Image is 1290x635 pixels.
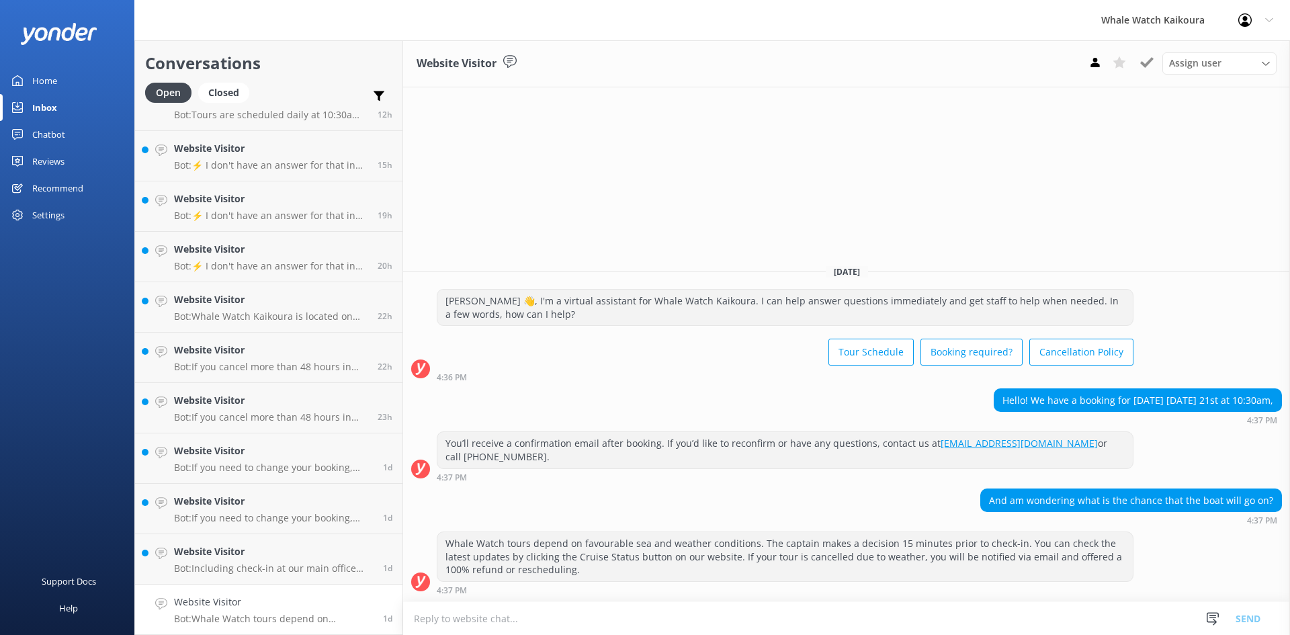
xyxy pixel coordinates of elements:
[135,433,402,484] a: Website VisitorBot:If you need to change your booking, please contact us directly at [PHONE_NUMBE...
[437,474,467,482] strong: 4:37 PM
[1247,417,1277,425] strong: 4:37 PM
[437,372,1133,382] div: Aug 20 2025 04:36pm (UTC +12:00) Pacific/Auckland
[383,462,392,473] span: Aug 21 2025 10:56am (UTC +12:00) Pacific/Auckland
[174,361,368,373] p: Bot: If you cancel more than 48 hours in advance of your tour departure, you get a 100% refund. T...
[135,181,402,232] a: Website VisitorBot:⚡ I don't have an answer for that in my knowledge base. Please try and rephras...
[135,534,402,585] a: Website VisitorBot:Including check-in at our main office and bus transfers to and from our marina...
[378,159,392,171] span: Aug 21 2025 08:17pm (UTC +12:00) Pacific/Auckland
[32,121,65,148] div: Chatbot
[980,515,1282,525] div: Aug 20 2025 04:37pm (UTC +12:00) Pacific/Auckland
[135,282,402,333] a: Website VisitorBot:Whale Watch Kaikoura is located on [GEOGRAPHIC_DATA], [GEOGRAPHIC_DATA].22h
[174,462,373,474] p: Bot: If you need to change your booking, please contact us directly at [PHONE_NUMBER] or [EMAIL_A...
[174,141,368,156] h4: Website Visitor
[59,595,78,622] div: Help
[32,148,64,175] div: Reviews
[437,374,467,382] strong: 4:36 PM
[32,67,57,94] div: Home
[941,437,1098,450] a: [EMAIL_ADDRESS][DOMAIN_NAME]
[378,260,392,271] span: Aug 21 2025 03:06pm (UTC +12:00) Pacific/Auckland
[1169,56,1221,71] span: Assign user
[135,333,402,383] a: Website VisitorBot:If you cancel more than 48 hours in advance of your tour departure, you get a ...
[994,415,1282,425] div: Aug 20 2025 04:37pm (UTC +12:00) Pacific/Auckland
[32,202,64,228] div: Settings
[437,532,1133,581] div: Whale Watch tours depend on favourable sea and weather conditions. The captain makes a decision 1...
[981,489,1281,512] div: And am wondering what is the chance that the boat will go on?
[437,587,467,595] strong: 4:37 PM
[174,562,373,575] p: Bot: Including check-in at our main office and bus transfers to and from our marina at [GEOGRAPHI...
[378,361,392,372] span: Aug 21 2025 01:08pm (UTC +12:00) Pacific/Auckland
[174,494,373,509] h4: Website Visitor
[920,339,1023,366] button: Booking required?
[135,232,402,282] a: Website VisitorBot:⚡ I don't have an answer for that in my knowledge base. Please try and rephras...
[145,85,198,99] a: Open
[32,175,83,202] div: Recommend
[145,50,392,76] h2: Conversations
[198,83,249,103] div: Closed
[174,343,368,357] h4: Website Visitor
[174,159,368,171] p: Bot: ⚡ I don't have an answer for that in my knowledge base. Please try and rephrase your questio...
[198,85,256,99] a: Closed
[437,585,1133,595] div: Aug 20 2025 04:37pm (UTC +12:00) Pacific/Auckland
[437,432,1133,468] div: You’ll receive a confirmation email after booking. If you’d like to reconfirm or have any questio...
[174,411,368,423] p: Bot: If you cancel more than 48 hours in advance of your tour departure, you get a 100% refund. T...
[135,131,402,181] a: Website VisitorBot:⚡ I don't have an answer for that in my knowledge base. Please try and rephras...
[42,568,96,595] div: Support Docs
[174,595,373,609] h4: Website Visitor
[1162,52,1277,74] div: Assign User
[417,55,497,73] h3: Website Visitor
[1247,517,1277,525] strong: 4:37 PM
[174,310,368,323] p: Bot: Whale Watch Kaikoura is located on [GEOGRAPHIC_DATA], [GEOGRAPHIC_DATA].
[828,339,914,366] button: Tour Schedule
[994,389,1281,412] div: Hello! We have a booking for [DATE] [DATE] 21st at 10:30am,
[383,562,392,574] span: Aug 20 2025 06:37pm (UTC +12:00) Pacific/Auckland
[378,109,392,120] span: Aug 21 2025 11:25pm (UTC +12:00) Pacific/Auckland
[174,443,373,458] h4: Website Visitor
[826,266,868,278] span: [DATE]
[174,210,368,222] p: Bot: ⚡ I don't have an answer for that in my knowledge base. Please try and rephrase your questio...
[378,210,392,221] span: Aug 21 2025 04:16pm (UTC +12:00) Pacific/Auckland
[32,94,57,121] div: Inbox
[174,292,368,307] h4: Website Visitor
[135,383,402,433] a: Website VisitorBot:If you cancel more than 48 hours in advance of your tour departure, you get a ...
[437,472,1133,482] div: Aug 20 2025 04:37pm (UTC +12:00) Pacific/Auckland
[174,260,368,272] p: Bot: ⚡ I don't have an answer for that in my knowledge base. Please try and rephrase your questio...
[174,242,368,257] h4: Website Visitor
[135,484,402,534] a: Website VisitorBot:If you need to change your booking, please contact us directly at [PHONE_NUMBE...
[1029,339,1133,366] button: Cancellation Policy
[174,544,373,559] h4: Website Visitor
[174,512,373,524] p: Bot: If you need to change your booking, please contact us directly at [PHONE_NUMBER] or [EMAIL_A...
[437,290,1133,325] div: [PERSON_NAME] 👋, I'm a virtual assistant for Whale Watch Kaikoura. I can help answer questions im...
[174,109,368,121] p: Bot: Tours are scheduled daily at 10:30am year-round. Extra tours may be added at 07:45 and 13:15...
[20,23,97,45] img: yonder-white-logo.png
[383,512,392,523] span: Aug 21 2025 07:38am (UTC +12:00) Pacific/Auckland
[378,310,392,322] span: Aug 21 2025 01:09pm (UTC +12:00) Pacific/Auckland
[174,613,373,625] p: Bot: Whale Watch tours depend on favourable sea and weather conditions. The captain makes a decis...
[135,585,402,635] a: Website VisitorBot:Whale Watch tours depend on favourable sea and weather conditions. The captain...
[378,411,392,423] span: Aug 21 2025 11:53am (UTC +12:00) Pacific/Auckland
[174,192,368,206] h4: Website Visitor
[383,613,392,624] span: Aug 20 2025 04:37pm (UTC +12:00) Pacific/Auckland
[174,393,368,408] h4: Website Visitor
[145,83,191,103] div: Open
